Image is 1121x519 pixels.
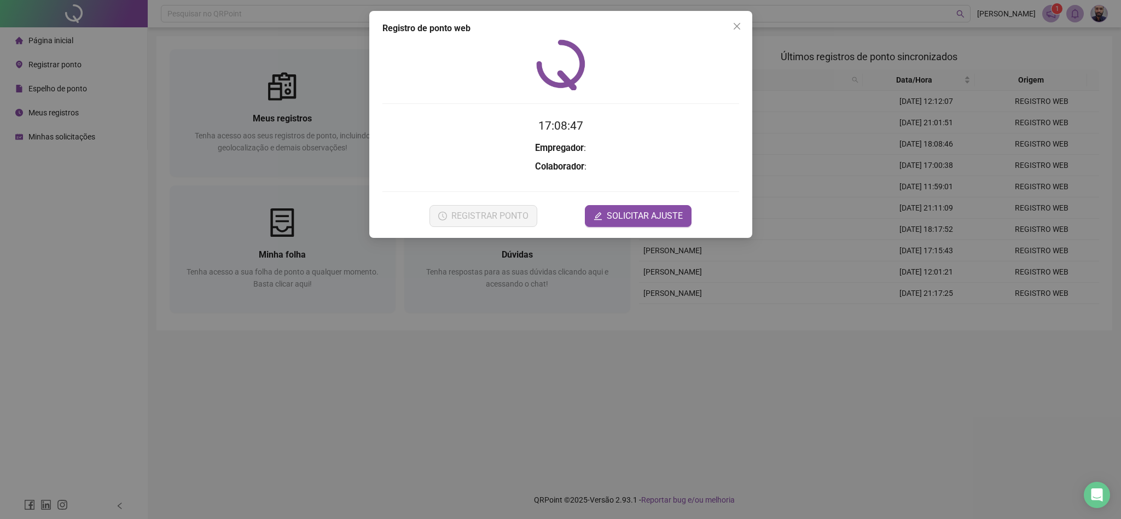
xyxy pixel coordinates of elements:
[1084,482,1110,508] div: Open Intercom Messenger
[429,205,537,227] button: REGISTRAR PONTO
[585,205,692,227] button: editSOLICITAR AJUSTE
[535,161,584,172] strong: Colaborador
[382,22,739,35] div: Registro de ponto web
[607,209,683,223] span: SOLICITAR AJUSTE
[382,141,739,155] h3: :
[538,119,583,132] time: 17:08:47
[594,212,602,220] span: edit
[728,18,746,35] button: Close
[535,143,584,153] strong: Empregador
[382,160,739,174] h3: :
[536,39,585,90] img: QRPoint
[733,22,741,31] span: close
